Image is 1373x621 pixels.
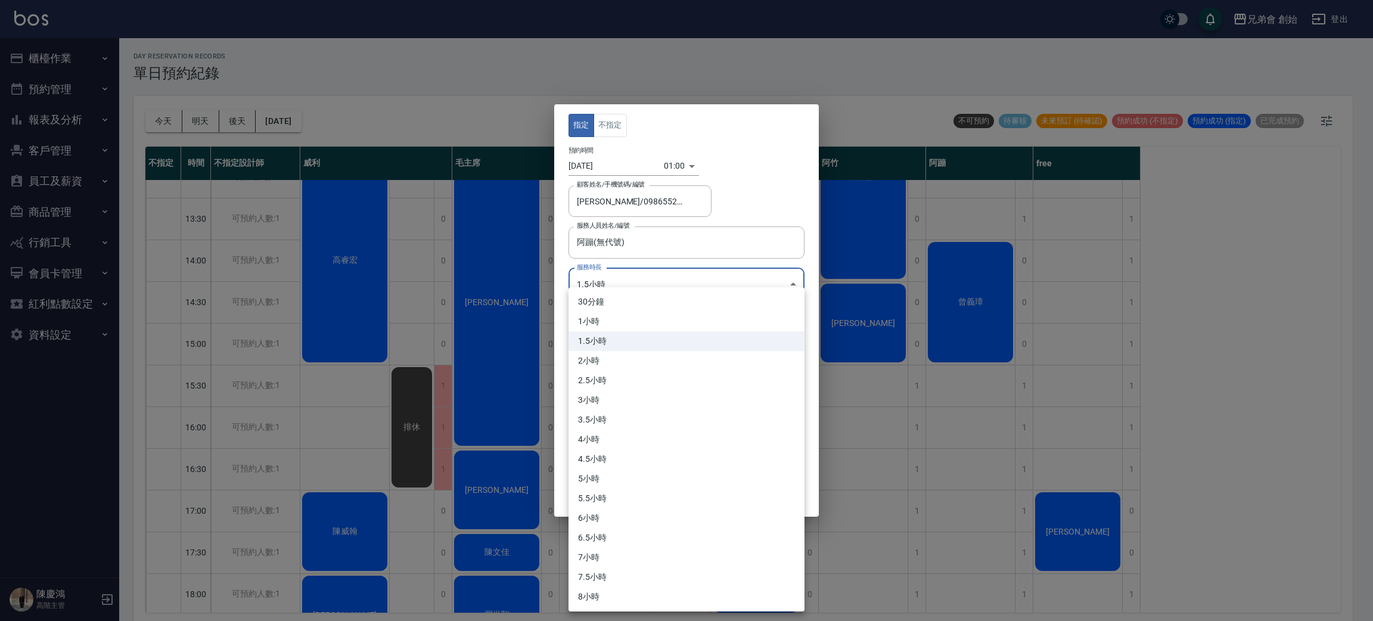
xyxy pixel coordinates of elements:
li: 5小時 [569,469,804,489]
li: 1小時 [569,312,804,331]
li: 4小時 [569,430,804,449]
li: 7小時 [569,548,804,567]
li: 1.5小時 [569,331,804,351]
li: 3小時 [569,390,804,410]
li: 2.5小時 [569,371,804,390]
li: 8小時 [569,587,804,607]
li: 6.5小時 [569,528,804,548]
li: 6小時 [569,508,804,528]
li: 2小時 [569,351,804,371]
li: 4.5小時 [569,449,804,469]
li: 7.5小時 [569,567,804,587]
li: 3.5小時 [569,410,804,430]
li: 30分鐘 [569,292,804,312]
li: 5.5小時 [569,489,804,508]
